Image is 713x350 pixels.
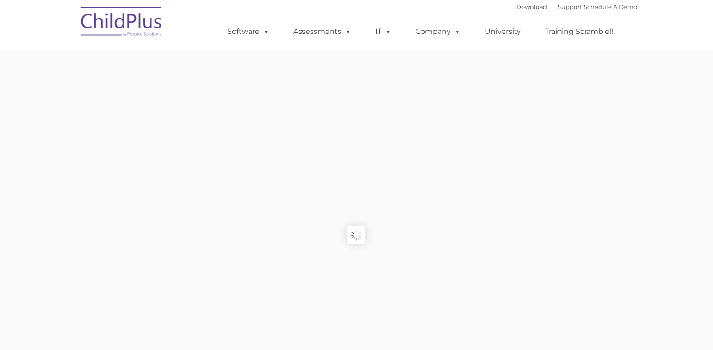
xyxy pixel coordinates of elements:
[558,3,582,10] a: Support
[218,23,279,41] a: Software
[516,3,637,10] font: |
[76,0,167,46] img: ChildPlus by Procare Solutions
[584,3,637,10] a: Schedule A Demo
[366,23,401,41] a: IT
[284,23,360,41] a: Assessments
[406,23,470,41] a: Company
[476,23,530,41] a: University
[536,23,622,41] a: Training Scramble!!
[516,3,547,10] a: Download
